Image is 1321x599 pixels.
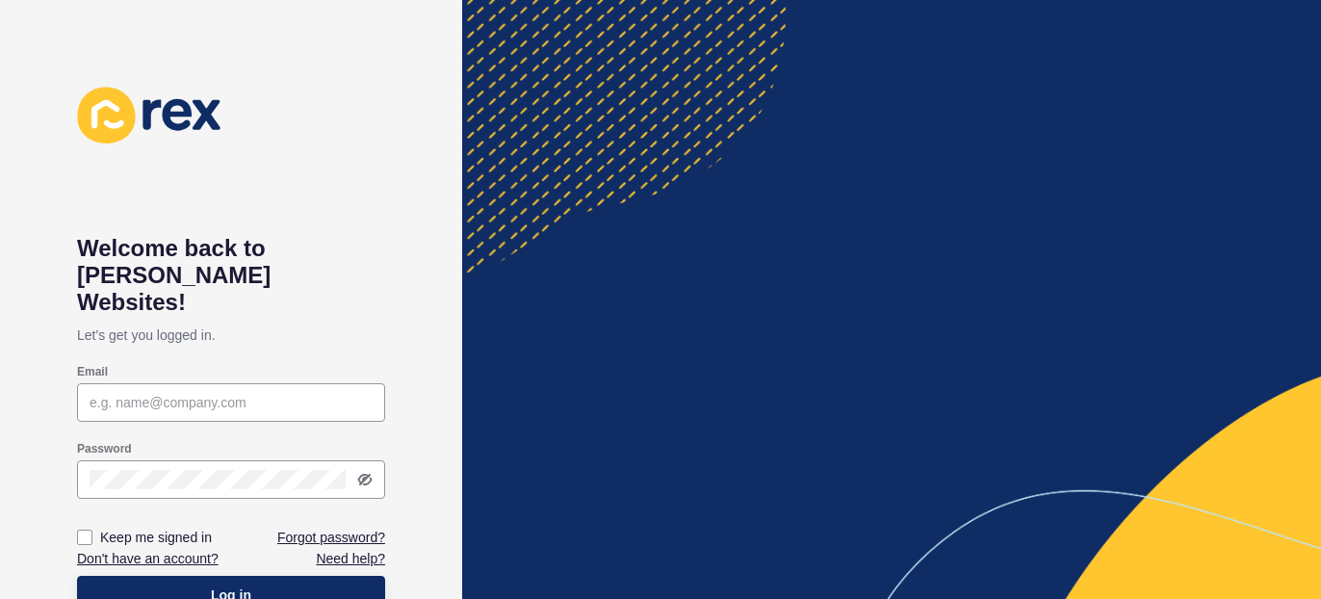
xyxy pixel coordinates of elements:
[77,316,385,354] p: Let's get you logged in.
[77,364,108,379] label: Email
[77,235,385,316] h1: Welcome back to [PERSON_NAME] Websites!
[90,393,373,412] input: e.g. name@company.com
[277,528,385,547] a: Forgot password?
[316,549,385,568] a: Need help?
[100,528,212,547] label: Keep me signed in
[77,441,132,456] label: Password
[77,549,219,568] a: Don't have an account?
